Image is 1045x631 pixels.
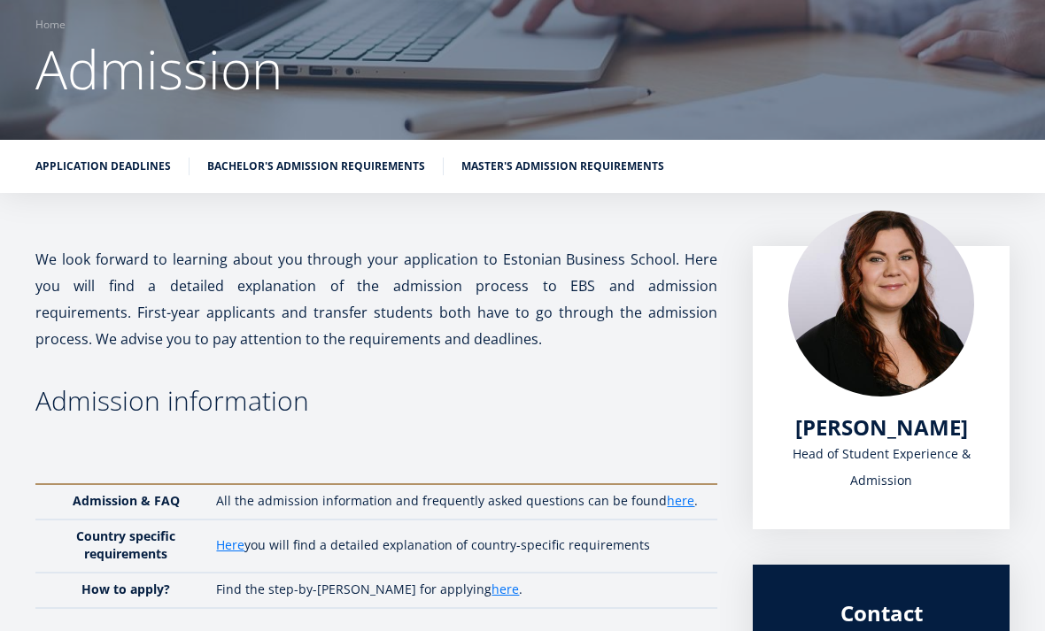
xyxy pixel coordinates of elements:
[216,536,244,554] a: Here
[35,158,171,175] a: Application deadlines
[207,158,425,175] a: Bachelor's admission requirements
[788,211,974,396] img: liina reimann
[795,412,968,442] span: [PERSON_NAME]
[788,600,974,627] div: Contact
[35,388,717,414] h3: Admission information
[35,16,66,34] a: Home
[795,414,968,441] a: [PERSON_NAME]
[73,492,180,509] strong: Admission & FAQ
[461,158,664,175] a: Master's admission requirements
[492,581,519,598] a: here
[667,492,694,510] a: here
[81,581,170,597] strong: How to apply?
[207,519,717,573] td: you will find a detailed explanation of country-specific requirements
[216,581,700,598] p: Find the step-by-[PERSON_NAME] for applying .
[76,527,175,562] strong: Country specific requirements
[788,441,974,494] div: Head of Student Experience & Admission
[207,484,717,519] td: All the admission information and frequently asked questions can be found .
[35,33,283,105] span: Admission
[35,246,717,352] p: We look forward to learning about you through your application to Estonian Business School. Here ...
